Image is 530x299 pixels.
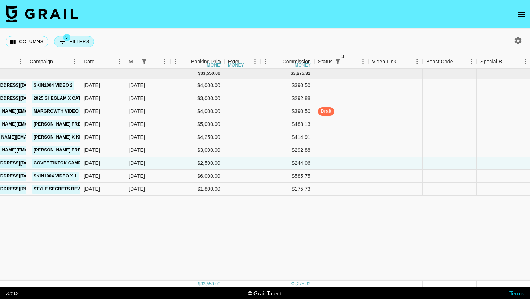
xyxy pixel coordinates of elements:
button: Sort [149,56,159,67]
a: Terms [509,290,524,296]
div: $175.73 [260,183,314,196]
button: Menu [69,56,80,67]
button: Sort [272,56,282,67]
a: GOVEE TIKTOK CAMPAIGN [32,159,93,168]
div: Oct '25 [129,159,145,167]
a: Style Secrets Revealed: [PERSON_NAME] Shoes & Bags & ACCs Essentials [32,185,218,194]
div: Boost Code [426,55,453,69]
button: Sort [396,56,406,67]
button: Menu [249,56,260,67]
div: Booking Price [191,55,223,69]
div: $1,800.00 [170,183,224,196]
div: Oct '25 [129,172,145,180]
div: $ [198,281,200,287]
span: draft [318,108,334,115]
div: 3,275.32 [293,71,310,77]
div: Special Booking Type [480,55,510,69]
div: $2,500.00 [170,157,224,170]
a: Skin1004 video x 1 [32,172,79,181]
div: $4,250.00 [170,131,224,144]
button: Show filters [54,36,94,47]
div: Oct '25 [129,146,145,154]
a: 2025 SHEGLAM X Catwoman Collection Campaign [32,94,155,103]
div: $ [291,281,293,287]
a: margrowth video 5 [32,107,84,116]
div: Oct '25 [129,133,145,141]
button: Menu [358,56,368,67]
div: $414.91 [260,131,314,144]
button: Select columns [6,36,48,47]
div: Oct '25 [129,95,145,102]
a: skin1004 video 2 [32,81,74,90]
div: $585.75 [260,170,314,183]
div: $390.50 [260,105,314,118]
div: $390.50 [260,79,314,92]
button: Show filters [139,56,149,67]
div: 19/09/2025 [84,146,100,154]
span: 3 [339,53,346,60]
div: 30/09/2025 [84,185,100,192]
div: $4,000.00 [170,79,224,92]
div: $ [198,71,200,77]
div: 33,550.00 [200,71,220,77]
div: $292.88 [260,144,314,157]
button: Sort [59,56,69,67]
div: $4,000.00 [170,105,224,118]
div: Video Link [372,55,396,69]
div: Oct '25 [129,108,145,115]
div: $488.13 [260,118,314,131]
button: Sort [510,56,520,67]
button: Menu [260,56,271,67]
div: Oct '25 [129,82,145,89]
div: 1 active filter [139,56,149,67]
div: Status [314,55,368,69]
a: [PERSON_NAME] FREELY [32,146,90,155]
div: $244.06 [260,157,314,170]
span: 5 [63,34,70,41]
button: Sort [181,56,191,67]
div: Campaign (Type) [30,55,59,69]
button: Menu [159,56,170,67]
div: Video Link [368,55,423,69]
div: 3 active filters [333,56,343,67]
button: Sort [5,56,15,67]
img: Grail Talent [6,5,78,22]
div: 09/09/2025 [84,172,100,180]
button: Sort [239,56,249,67]
div: Status [318,55,333,69]
div: v 1.7.104 [6,291,20,296]
div: 25/09/2025 [84,95,100,102]
div: Oct '25 [129,121,145,128]
button: open drawer [514,7,529,22]
button: Sort [343,56,353,67]
div: Date Created [80,55,125,69]
div: 3,275.32 [293,281,310,287]
div: 16/09/2025 [84,159,100,167]
div: 24/09/2025 [84,82,100,89]
div: $3,000.00 [170,92,224,105]
div: 29/07/2025 [84,108,100,115]
div: Commission [282,55,311,69]
div: $ [291,71,293,77]
button: Menu [466,56,477,67]
div: money [228,63,244,67]
div: money [207,63,223,67]
div: Date Created [84,55,104,69]
a: [PERSON_NAME] FREELY [32,120,90,129]
div: $5,000.00 [170,118,224,131]
div: Oct '25 [129,185,145,192]
div: $6,000.00 [170,170,224,183]
div: Boost Code [423,55,477,69]
button: Sort [453,56,463,67]
a: [PERSON_NAME] X KKOROBA [32,133,101,142]
div: $292.88 [260,92,314,105]
div: $3,000.00 [170,144,224,157]
div: money [295,63,311,67]
button: Sort [104,56,114,67]
div: Campaign (Type) [26,55,80,69]
div: Month Due [125,55,170,69]
button: Show filters [333,56,343,67]
div: © Grail Talent [248,290,282,297]
button: Menu [412,56,423,67]
button: Menu [15,56,26,67]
